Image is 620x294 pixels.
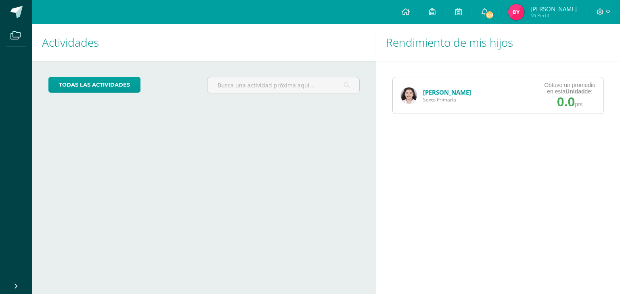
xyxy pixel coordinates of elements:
span: [PERSON_NAME] [530,5,577,13]
span: 159 [485,10,494,19]
h1: Actividades [42,24,366,61]
img: 97c305957cfd8d0b60c2573e9d230703.png [508,4,524,20]
a: [PERSON_NAME] [423,88,471,96]
span: 0.0 [557,95,575,109]
span: pts [575,101,582,108]
span: Sexto Primaria [423,96,471,103]
span: Mi Perfil [530,12,577,19]
a: todas las Actividades [48,77,140,93]
div: Obtuvo un promedio en esta de: [544,82,595,95]
strong: Unidad [566,88,584,95]
h1: Rendimiento de mis hijos [386,24,610,61]
input: Busca una actividad próxima aquí... [207,77,359,93]
img: f7baa60e88fdaae2ae56cfd32c2d6ee1.png [401,87,417,104]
